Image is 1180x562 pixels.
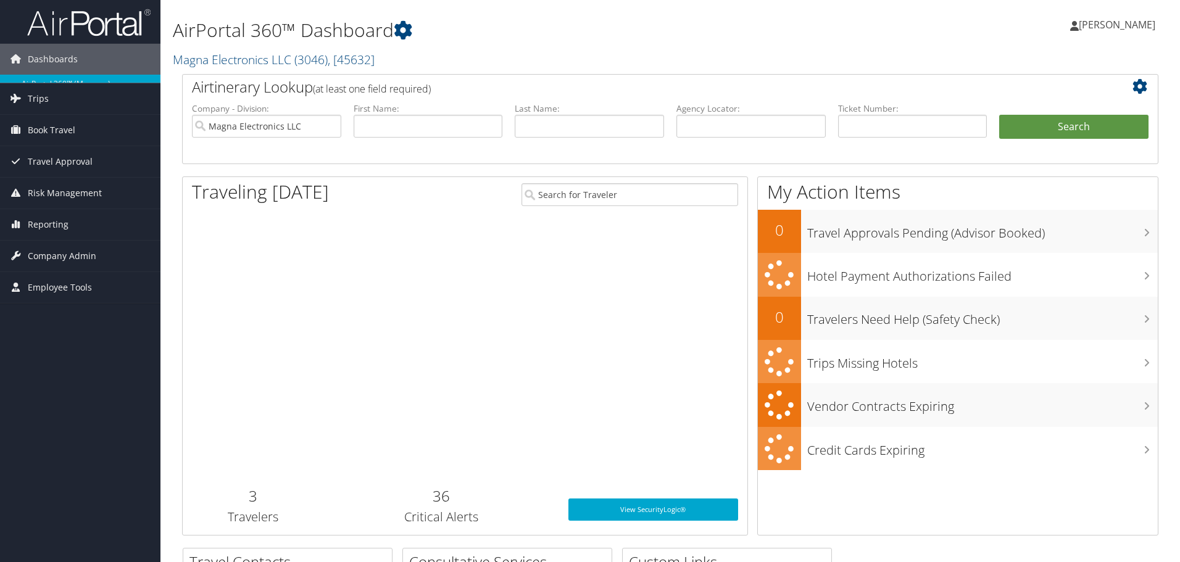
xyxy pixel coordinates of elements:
[333,486,550,506] h2: 36
[192,486,315,506] h2: 3
[807,305,1158,328] h3: Travelers Need Help (Safety Check)
[328,51,375,68] span: , [ 45632 ]
[758,340,1158,384] a: Trips Missing Hotels
[313,82,431,96] span: (at least one field required)
[28,209,69,240] span: Reporting
[28,115,75,146] span: Book Travel
[192,508,315,526] h3: Travelers
[758,427,1158,471] a: Credit Cards Expiring
[758,179,1158,205] h1: My Action Items
[192,76,1067,97] h2: Airtinerary Lookup
[838,102,987,115] label: Ticket Number:
[807,262,1158,285] h3: Hotel Payment Authorizations Failed
[354,102,503,115] label: First Name:
[173,51,375,68] a: Magna Electronics LLC
[758,220,801,241] h2: 0
[515,102,664,115] label: Last Name:
[999,115,1149,139] button: Search
[758,253,1158,297] a: Hotel Payment Authorizations Failed
[807,436,1158,459] h3: Credit Cards Expiring
[1070,6,1168,43] a: [PERSON_NAME]
[568,498,738,521] a: View SecurityLogic®
[192,102,341,115] label: Company - Division:
[758,307,801,328] h2: 0
[807,392,1158,415] h3: Vendor Contracts Expiring
[676,102,826,115] label: Agency Locator:
[758,210,1158,253] a: 0Travel Approvals Pending (Advisor Booked)
[192,179,329,205] h1: Traveling [DATE]
[758,297,1158,340] a: 0Travelers Need Help (Safety Check)
[28,44,78,75] span: Dashboards
[173,17,836,43] h1: AirPortal 360™ Dashboard
[28,272,92,303] span: Employee Tools
[28,146,93,177] span: Travel Approval
[807,218,1158,242] h3: Travel Approvals Pending (Advisor Booked)
[521,183,738,206] input: Search for Traveler
[333,508,550,526] h3: Critical Alerts
[28,83,49,114] span: Trips
[807,349,1158,372] h3: Trips Missing Hotels
[28,178,102,209] span: Risk Management
[27,8,151,37] img: airportal-logo.png
[758,383,1158,427] a: Vendor Contracts Expiring
[294,51,328,68] span: ( 3046 )
[28,241,96,271] span: Company Admin
[1079,18,1155,31] span: [PERSON_NAME]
